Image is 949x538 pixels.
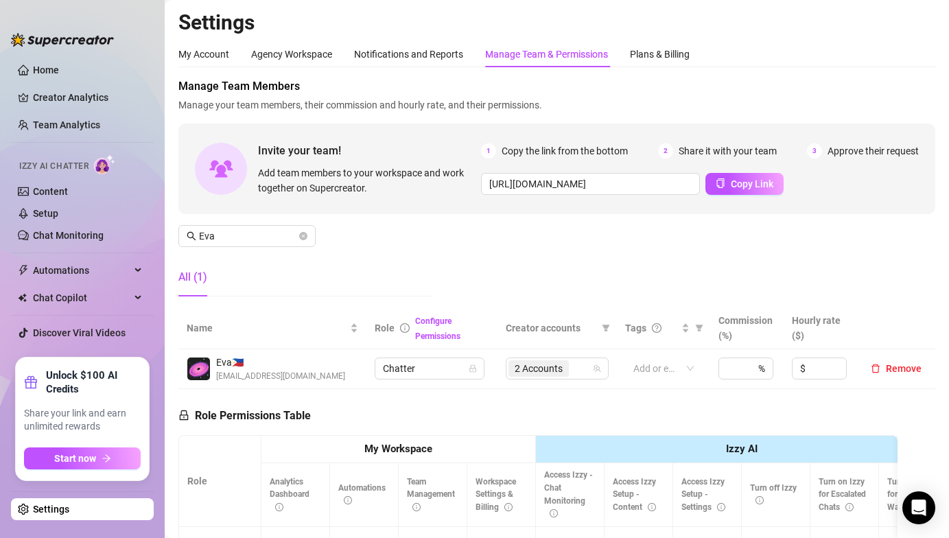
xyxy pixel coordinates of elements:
span: Remove [886,363,922,374]
button: Remove [865,360,927,377]
span: question-circle [652,323,661,333]
span: Share your link and earn unlimited rewards [24,407,141,434]
span: info-circle [504,503,513,511]
span: filter [692,318,706,338]
span: info-circle [755,496,764,504]
span: Chatter [383,358,476,379]
th: Name [178,307,366,349]
span: [EMAIL_ADDRESS][DOMAIN_NAME] [216,370,345,383]
span: Manage Team Members [178,78,935,95]
span: Access Izzy Setup - Content [613,477,656,513]
span: Automations [338,483,386,506]
a: Creator Analytics [33,86,143,108]
span: info-circle [717,503,725,511]
span: delete [871,364,880,373]
span: 1 [481,143,496,159]
span: copy [716,178,725,188]
div: Agency Workspace [251,47,332,62]
div: Plans & Billing [630,47,690,62]
span: Eva 🇵🇭 [216,355,345,370]
a: Configure Permissions [415,316,460,341]
a: Team Analytics [33,119,100,130]
span: lock [469,364,477,373]
span: arrow-right [102,454,111,463]
span: team [593,364,601,373]
img: logo-BBDzfeDw.svg [11,33,114,47]
a: Discover Viral Videos [33,327,126,338]
span: info-circle [412,503,421,511]
img: Eva [187,358,210,380]
h2: Settings [178,10,935,36]
span: Share it with your team [679,143,777,159]
strong: Unlock $100 AI Credits [46,369,141,396]
span: search [187,231,196,241]
span: info-circle [400,323,410,333]
span: Chat Copilot [33,287,130,309]
span: Tags [625,320,646,336]
span: lock [178,410,189,421]
span: Workspace Settings & Billing [476,477,516,513]
span: Turn on Izzy for Time Wasters [887,477,933,513]
div: Open Intercom Messenger [902,491,935,524]
strong: Izzy AI [726,443,758,455]
div: All (1) [178,269,207,285]
button: Copy Link [705,173,784,195]
strong: My Workspace [364,443,432,455]
a: Content [33,186,68,197]
button: Start nowarrow-right [24,447,141,469]
span: 2 Accounts [508,360,569,377]
span: filter [695,324,703,332]
a: Chat Monitoring [33,230,104,241]
button: close-circle [299,232,307,240]
a: Home [33,65,59,75]
img: Chat Copilot [18,293,27,303]
span: Invite your team! [258,142,481,159]
span: Automations [33,259,130,281]
input: Search members [199,229,296,244]
span: Manage your team members, their commission and hourly rate, and their permissions. [178,97,935,113]
span: 2 Accounts [515,361,563,376]
span: Analytics Dashboard [270,477,309,513]
span: 2 [658,143,673,159]
a: Setup [33,208,58,219]
span: Turn off Izzy [750,483,797,506]
span: Team Management [407,477,455,513]
span: info-circle [344,496,352,504]
span: info-circle [648,503,656,511]
th: Role [179,436,261,527]
span: Copy the link from the bottom [502,143,628,159]
span: Access Izzy Setup - Settings [681,477,725,513]
span: info-circle [275,503,283,511]
span: 3 [807,143,822,159]
div: My Account [178,47,229,62]
span: thunderbolt [18,265,29,276]
h5: Role Permissions Table [178,408,311,424]
span: Turn on Izzy for Escalated Chats [819,477,866,513]
th: Commission (%) [710,307,784,349]
span: Name [187,320,347,336]
span: filter [602,324,610,332]
div: Manage Team & Permissions [485,47,608,62]
span: Approve their request [828,143,919,159]
th: Hourly rate ($) [784,307,857,349]
a: Settings [33,504,69,515]
span: Start now [54,453,96,464]
span: info-circle [550,509,558,517]
span: Copy Link [731,178,773,189]
span: Izzy AI Chatter [19,160,89,173]
img: AI Chatter [94,154,115,174]
span: Add team members to your workspace and work together on Supercreator. [258,165,476,196]
span: info-circle [845,503,854,511]
span: gift [24,375,38,389]
span: filter [599,318,613,338]
span: Access Izzy - Chat Monitoring [544,470,593,519]
span: Role [375,323,395,334]
div: Notifications and Reports [354,47,463,62]
span: Creator accounts [506,320,596,336]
